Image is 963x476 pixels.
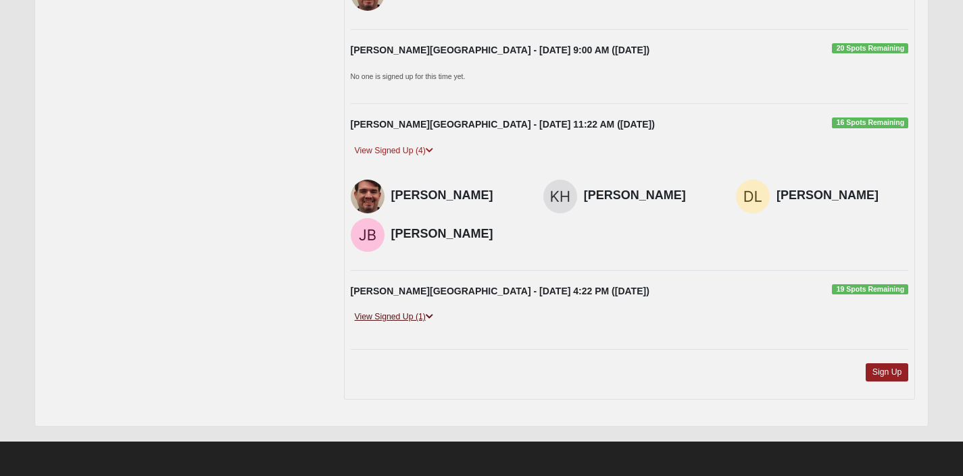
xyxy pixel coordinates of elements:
small: No one is signed up for this time yet. [351,72,466,80]
a: View Signed Up (4) [351,144,437,158]
h4: [PERSON_NAME] [584,188,716,203]
span: 20 Spots Remaining [832,43,908,54]
img: Kristie Hubel [543,180,577,213]
strong: [PERSON_NAME][GEOGRAPHIC_DATA] - [DATE] 9:00 AM ([DATE]) [351,45,650,55]
img: Jamie Beasley [351,218,385,252]
span: 19 Spots Remaining [832,284,908,295]
img: Debbie Lynn [736,180,770,213]
h4: [PERSON_NAME] [391,188,523,203]
a: Sign Up [866,363,909,381]
h4: [PERSON_NAME] [391,227,523,242]
h4: [PERSON_NAME] [776,188,908,203]
img: Jonathan Tekell [351,180,385,213]
span: 16 Spots Remaining [832,117,908,128]
strong: [PERSON_NAME][GEOGRAPHIC_DATA] - [DATE] 11:22 AM ([DATE]) [351,119,655,130]
a: View Signed Up (1) [351,310,437,324]
strong: [PERSON_NAME][GEOGRAPHIC_DATA] - [DATE] 4:22 PM ([DATE]) [351,286,649,296]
